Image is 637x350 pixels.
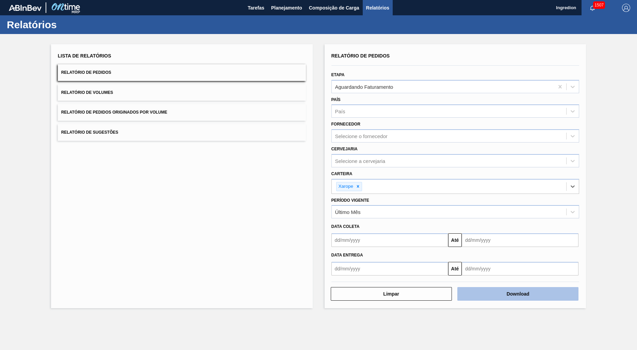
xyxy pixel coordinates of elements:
[309,4,359,12] span: Composição de Carga
[335,133,388,139] div: Selecione o fornecedor
[58,53,111,59] span: Lista de Relatórios
[331,262,448,276] input: dd/mm/yyyy
[457,287,578,301] button: Download
[248,4,264,12] span: Tarefas
[61,130,118,135] span: Relatório de Sugestões
[335,109,345,114] div: País
[462,233,578,247] input: dd/mm/yyyy
[61,70,111,75] span: Relatório de Pedidos
[271,4,302,12] span: Planejamento
[582,3,603,13] button: Notificações
[61,110,167,115] span: Relatório de Pedidos Originados por Volume
[335,209,361,215] div: Último Mês
[331,72,345,77] label: Etapa
[7,21,128,29] h1: Relatórios
[622,4,630,12] img: Logout
[9,5,42,11] img: TNhmsLtSVTkK8tSr43FrP2fwEKptu5GPRR3wAAAABJRU5ErkJggg==
[331,122,360,127] label: Fornecedor
[331,147,358,151] label: Cervejaria
[331,224,360,229] span: Data coleta
[366,4,389,12] span: Relatórios
[331,198,369,203] label: Período Vigente
[448,233,462,247] button: Até
[593,1,605,9] span: 1507
[331,253,363,257] span: Data entrega
[58,84,306,101] button: Relatório de Volumes
[335,158,386,164] div: Selecione a cervejaria
[331,53,390,59] span: Relatório de Pedidos
[331,233,448,247] input: dd/mm/yyyy
[331,97,341,102] label: País
[448,262,462,276] button: Até
[462,262,578,276] input: dd/mm/yyyy
[335,84,393,89] div: Aguardando Faturamento
[331,171,353,176] label: Carteira
[331,287,452,301] button: Limpar
[337,182,355,191] div: Xarope
[58,124,306,141] button: Relatório de Sugestões
[58,104,306,121] button: Relatório de Pedidos Originados por Volume
[58,64,306,81] button: Relatório de Pedidos
[61,90,113,95] span: Relatório de Volumes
